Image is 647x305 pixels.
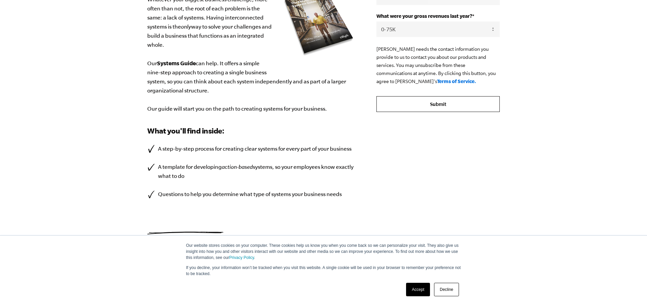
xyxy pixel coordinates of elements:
[186,265,461,277] p: If you decline, your information won’t be tracked when you visit this website. A single cookie wi...
[437,78,476,84] a: Terms of Service.
[147,190,356,199] li: Questions to help you determine what type of systems your business needs
[229,255,254,260] a: Privacy Policy
[186,242,461,261] p: Our website stores cookies on your computer. These cookies help us know you when you come back so...
[157,60,196,66] b: Systems Guide
[181,24,191,30] i: only
[147,162,356,181] li: A template for developing systems, so your employees know exactly what to do
[376,96,500,112] input: Submit
[222,164,253,170] i: action-based
[406,283,430,296] a: Accept
[434,283,459,296] a: Decline
[147,144,356,153] li: A step-by-step process for creating clear systems for every part of your business
[147,125,356,136] h3: What you'll find inside:
[376,13,472,19] span: What were your gross revenues last year?
[376,45,500,85] p: [PERSON_NAME] needs the contact information you provide to us to contact you about our products a...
